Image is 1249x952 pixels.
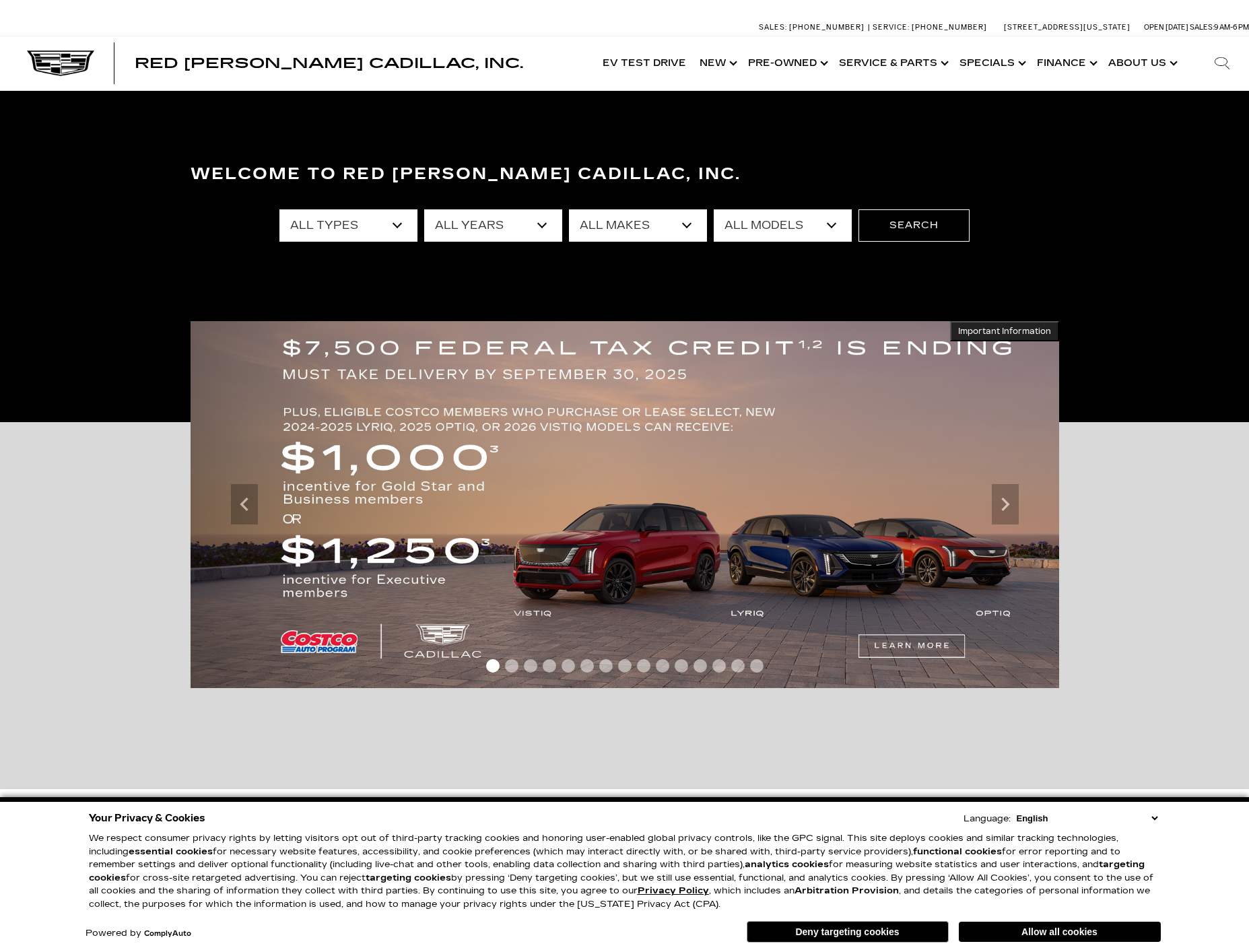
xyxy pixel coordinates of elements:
[89,859,1145,883] strong: targeting cookies
[191,321,1059,688] img: $7,500 FEDERAL TAX CREDIT IS ENDING. $1,000 incentive for Gold Star and Business members OR $1250...
[366,873,451,883] strong: targeting cookies
[747,921,949,943] button: Deny targeting cookies
[964,815,1011,823] div: Language:
[596,36,693,90] a: EV Test Drive
[424,209,562,242] select: Filter by year
[873,23,910,32] span: Service:
[959,922,1161,942] button: Allow all cookies
[675,659,688,673] span: Go to slide 11
[656,659,669,673] span: Go to slide 10
[992,484,1019,524] div: Next
[958,326,1051,337] span: Important Information
[759,24,868,31] a: Sales: [PHONE_NUMBER]
[129,846,213,857] strong: essential cookies
[89,809,205,827] span: Your Privacy & Cookies
[231,484,258,524] div: Previous
[750,659,764,673] span: Go to slide 15
[868,24,990,31] a: Service: [PHONE_NUMBER]
[135,55,523,71] span: Red [PERSON_NAME] Cadillac, Inc.
[745,859,829,870] strong: analytics cookies
[599,659,613,673] span: Go to slide 7
[714,209,852,242] select: Filter by model
[1190,23,1214,32] span: Sales:
[27,50,94,76] img: Cadillac Dark Logo with Cadillac White Text
[789,23,865,32] span: [PHONE_NUMBER]
[1030,36,1102,90] a: Finance
[569,209,707,242] select: Filter by make
[144,930,191,938] a: ComplyAuto
[953,36,1030,90] a: Specials
[1004,23,1130,32] a: [STREET_ADDRESS][US_STATE]
[912,23,987,32] span: [PHONE_NUMBER]
[543,659,556,673] span: Go to slide 4
[135,57,523,70] a: Red [PERSON_NAME] Cadillac, Inc.
[1013,812,1161,825] select: Language Select
[1102,36,1182,90] a: About Us
[712,659,726,673] span: Go to slide 13
[279,209,417,242] select: Filter by type
[1214,23,1249,32] span: 9 AM-6 PM
[562,659,575,673] span: Go to slide 5
[637,659,650,673] span: Go to slide 9
[505,659,518,673] span: Go to slide 2
[486,659,500,673] span: Go to slide 1
[638,885,709,896] a: Privacy Policy
[759,23,787,32] span: Sales:
[693,36,741,90] a: New
[1144,23,1188,32] span: Open [DATE]
[731,659,745,673] span: Go to slide 14
[191,161,1059,188] h3: Welcome to Red [PERSON_NAME] Cadillac, Inc.
[832,36,953,90] a: Service & Parts
[741,36,832,90] a: Pre-Owned
[795,885,899,896] strong: Arbitration Provision
[858,209,970,242] button: Search
[580,659,594,673] span: Go to slide 6
[694,659,707,673] span: Go to slide 12
[89,832,1161,911] p: We respect consumer privacy rights by letting visitors opt out of third-party tracking cookies an...
[86,929,191,938] div: Powered by
[618,659,632,673] span: Go to slide 8
[913,846,1002,857] strong: functional cookies
[950,321,1059,341] button: Important Information
[524,659,537,673] span: Go to slide 3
